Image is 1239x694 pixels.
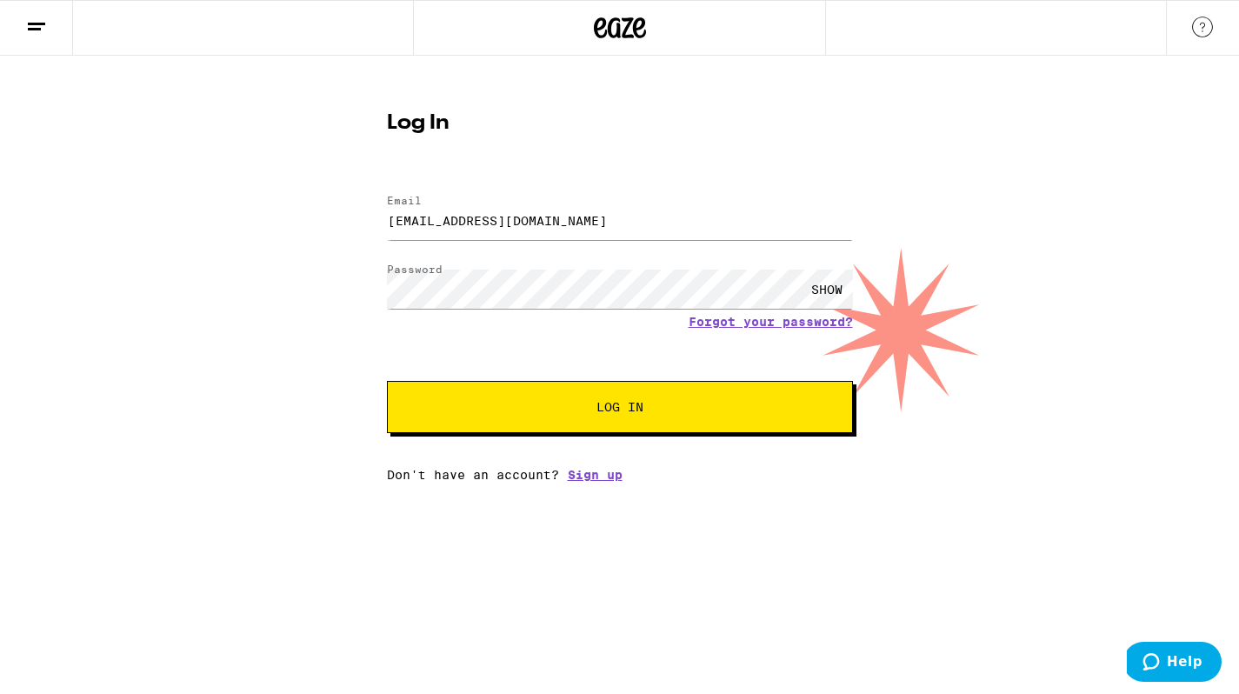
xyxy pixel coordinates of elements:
[801,270,853,309] div: SHOW
[596,401,643,413] span: Log In
[387,113,853,134] h1: Log In
[689,315,853,329] a: Forgot your password?
[387,201,853,240] input: Email
[387,381,853,433] button: Log In
[568,468,623,482] a: Sign up
[387,264,443,275] label: Password
[387,468,853,482] div: Don't have an account?
[1127,642,1222,685] iframe: Opens a widget where you can find more information
[387,195,422,206] label: Email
